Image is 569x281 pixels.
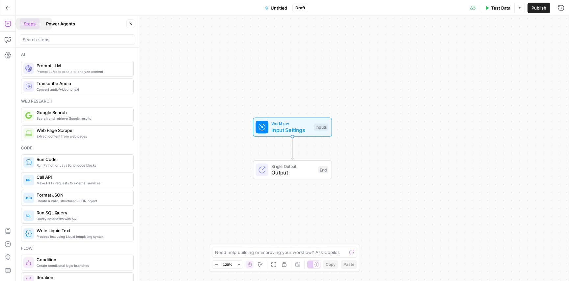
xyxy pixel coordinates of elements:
span: Prompt LLM [37,62,128,69]
span: Input Settings [271,126,311,134]
button: Copy [323,260,338,269]
div: Ai [21,51,134,57]
div: Flow [21,245,134,251]
span: Single Output [271,163,315,169]
span: Extract content from web pages [37,134,128,139]
span: Write Liquid Text [37,227,128,234]
g: Edge from start to end [291,137,293,160]
button: Paste [341,260,357,269]
span: Convert audio/video to text [37,87,128,92]
button: Power Agents [42,18,79,29]
span: Transcribe Audio [37,80,128,87]
span: Draft [295,5,305,11]
div: Code [21,145,134,151]
span: Create conditional logic branches [37,263,128,268]
span: Make HTTP requests to external services [37,180,128,186]
div: End [318,166,328,173]
span: Google Search [37,109,128,116]
span: Untitled [271,5,287,11]
span: Call API [37,174,128,180]
span: Condition [37,256,128,263]
span: Run SQL Query [37,209,128,216]
span: Format JSON [37,192,128,198]
span: Test Data [491,5,510,11]
button: Untitled [261,3,291,13]
div: Single OutputOutputEnd [231,160,354,179]
div: Inputs [314,123,328,131]
span: Run Code [37,156,128,163]
div: Web research [21,98,134,104]
span: Create a valid, structured JSON object [37,198,128,203]
span: Prompt LLMs to create or analyze content [37,69,128,74]
span: Copy [326,262,336,267]
span: Workflow [271,120,311,127]
span: Output [271,169,315,176]
span: 120% [223,262,232,267]
span: Process text using Liquid templating syntax [37,234,128,239]
span: Iteration [37,274,128,281]
button: Test Data [481,3,514,13]
div: WorkflowInput SettingsInputs [231,117,354,137]
span: Paste [343,262,354,267]
span: Query databases with SQL [37,216,128,221]
input: Search steps [23,36,132,43]
span: Run Python or JavaScript code blocks [37,163,128,168]
button: Steps [20,18,40,29]
span: Web Page Scrape [37,127,128,134]
button: Publish [528,3,550,13]
span: Publish [531,5,546,11]
span: Search and retrieve Google results [37,116,128,121]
